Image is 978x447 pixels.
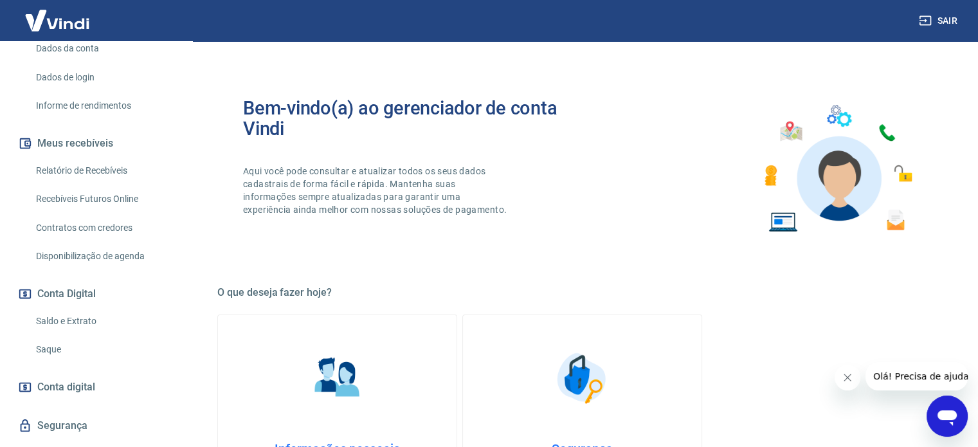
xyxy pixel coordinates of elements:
[31,186,177,212] a: Recebíveis Futuros Online
[927,396,968,437] iframe: Botão para abrir a janela de mensagens
[31,93,177,119] a: Informe de rendimentos
[31,336,177,363] a: Saque
[37,378,95,396] span: Conta digital
[15,280,177,308] button: Conta Digital
[15,1,99,40] img: Vindi
[15,412,177,440] a: Segurança
[15,373,177,401] a: Conta digital
[865,362,968,390] iframe: Mensagem da empresa
[31,35,177,62] a: Dados da conta
[243,98,583,139] h2: Bem-vindo(a) ao gerenciador de conta Vindi
[31,158,177,184] a: Relatório de Recebíveis
[305,346,370,410] img: Informações pessoais
[8,9,108,19] span: Olá! Precisa de ajuda?
[550,346,615,410] img: Segurança
[31,64,177,91] a: Dados de login
[31,215,177,241] a: Contratos com credores
[31,243,177,269] a: Disponibilização de agenda
[217,286,947,299] h5: O que deseja fazer hoje?
[753,98,921,240] img: Imagem de um avatar masculino com diversos icones exemplificando as funcionalidades do gerenciado...
[243,165,509,216] p: Aqui você pode consultar e atualizar todos os seus dados cadastrais de forma fácil e rápida. Mant...
[15,129,177,158] button: Meus recebíveis
[916,9,963,33] button: Sair
[31,308,177,334] a: Saldo e Extrato
[835,365,860,390] iframe: Fechar mensagem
